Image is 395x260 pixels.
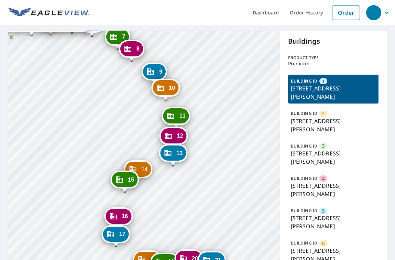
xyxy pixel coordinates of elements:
[291,240,317,246] p: BUILDING ID
[160,127,188,148] div: Dropped pin, building 12, Commercial property, 951 Hanna Bend Ct Manchester, MO 63021
[119,40,144,61] div: Dropped pin, building 8, Commercial property, 935 Hanna Bend Ct Manchester, MO 63021
[159,144,187,165] div: Dropped pin, building 13, Commercial property, 955 Hanna Bend Ct Manchester, MO 63021
[179,113,186,118] span: 11
[291,78,317,84] p: BUILDING ID
[110,171,139,192] div: Dropped pin, building 15, Commercial property, 963 Hanna Bend Ct Manchester, MO 63021
[128,177,134,182] span: 15
[162,107,190,128] div: Dropped pin, building 11, Commercial property, 947 Hanna Bend Ct Manchester, MO 63021
[322,240,325,247] span: 6
[288,55,378,61] p: Product type
[291,214,376,230] p: [STREET_ADDRESS][PERSON_NAME]
[102,225,130,247] div: Dropped pin, building 17, Commercial property, 971 Hanna Bend Ct Manchester, MO 63021
[119,231,125,237] span: 17
[291,149,376,166] p: [STREET_ADDRESS][PERSON_NAME]
[322,110,325,117] span: 2
[177,133,183,138] span: 12
[122,214,128,219] span: 16
[291,117,376,133] p: [STREET_ADDRESS][PERSON_NAME]
[291,182,376,198] p: [STREET_ADDRESS][PERSON_NAME]
[159,69,162,74] span: 9
[322,78,325,85] span: 1
[151,79,180,100] div: Dropped pin, building 10, Commercial property, 943 Hanna Bend Ct Manchester, MO 63021
[291,175,317,181] p: BUILDING ID
[169,85,175,90] span: 10
[288,61,378,66] p: Premium
[288,36,378,46] p: Buildings
[141,167,147,172] span: 14
[291,110,317,116] p: BUILDING ID
[322,143,325,149] span: 3
[176,151,183,156] span: 13
[124,160,152,182] div: Dropped pin, building 14, Commercial property, 959 Hanna Bend Ct Manchester, MO 63021
[291,143,317,149] p: BUILDING ID
[142,63,167,84] div: Dropped pin, building 9, Commercial property, 939 Hanna Bend Ct Manchester, MO 63021
[8,8,89,18] img: EV Logo
[322,175,325,182] span: 4
[136,46,140,51] span: 8
[122,34,125,39] span: 7
[322,208,325,214] span: 5
[291,84,376,101] p: [STREET_ADDRESS][PERSON_NAME]
[332,6,360,20] a: Order
[105,28,130,49] div: Dropped pin, building 7, Commercial property, 931 Hanna Bend Ct Manchester, MO 63021
[291,208,317,214] p: BUILDING ID
[104,207,133,229] div: Dropped pin, building 16, Commercial property, 967 Hanna Bend Ct Manchester, MO 63021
